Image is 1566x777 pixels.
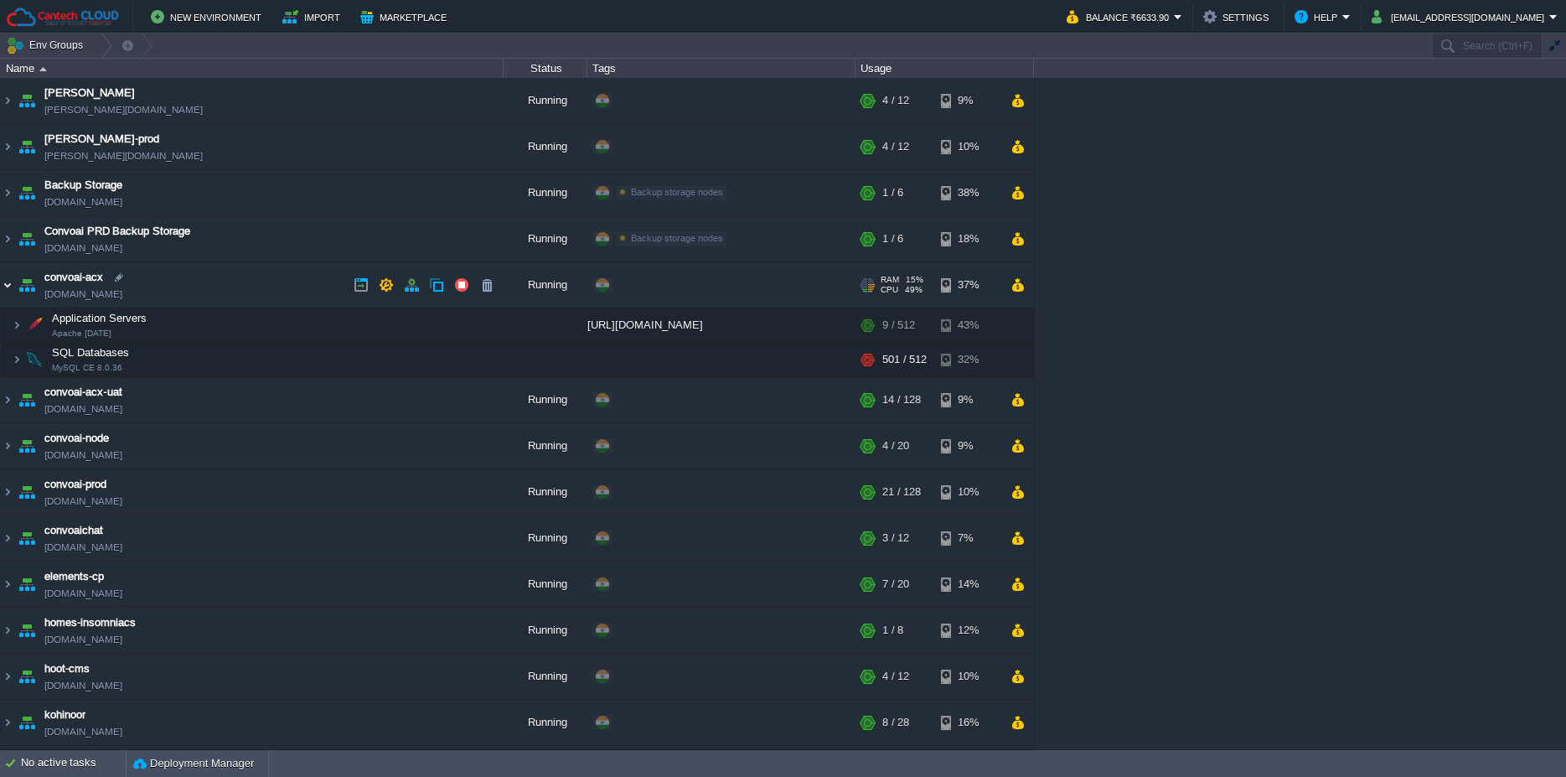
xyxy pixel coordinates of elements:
[15,262,39,308] img: AMDAwAAAACH5BAEAAAAALAAAAAABAAEAAAICRAEAOw==
[941,654,995,699] div: 10%
[631,233,723,243] span: Backup storage nodes
[44,430,109,447] a: convoai-node
[941,423,995,469] div: 9%
[1,562,14,607] img: AMDAwAAAACH5BAEAAAAALAAAAAABAAEAAAICRAEAOw==
[856,59,1033,78] div: Usage
[44,614,136,631] a: homes-insomniacs
[44,522,103,539] a: convoaichat
[44,286,122,303] a: [DOMAIN_NAME]
[504,170,587,215] div: Running
[882,469,921,515] div: 21 / 128
[12,343,22,376] img: AMDAwAAAACH5BAEAAAAALAAAAAABAAEAAAICRAEAOw==
[50,345,132,360] span: SQL Databases
[44,539,122,556] a: [DOMAIN_NAME]
[504,469,587,515] div: Running
[15,124,39,169] img: AMDAwAAAACH5BAEAAAAALAAAAAABAAEAAAICRAEAOw==
[15,423,39,469] img: AMDAwAAAACH5BAEAAAAALAAAAAABAAEAAAICRAEAOw==
[941,170,995,215] div: 38%
[44,384,122,401] span: convoai-acx-uat
[941,124,995,169] div: 10%
[882,562,909,607] div: 7 / 20
[15,608,39,653] img: AMDAwAAAACH5BAEAAAAALAAAAAABAAEAAAICRAEAOw==
[504,59,587,78] div: Status
[631,187,723,197] span: Backup storage nodes
[23,343,46,376] img: AMDAwAAAACH5BAEAAAAALAAAAAABAAEAAAICRAEAOw==
[1067,7,1174,27] button: Balance ₹6633.90
[282,7,345,27] button: Import
[882,700,909,745] div: 8 / 28
[50,311,149,325] span: Application Servers
[44,401,122,417] a: [DOMAIN_NAME]
[1,124,14,169] img: AMDAwAAAACH5BAEAAAAALAAAAAABAAEAAAICRAEAOw==
[941,78,995,123] div: 9%
[6,34,89,57] button: Env Groups
[21,750,126,777] div: No active tasks
[882,308,915,342] div: 9 / 512
[882,124,909,169] div: 4 / 12
[44,476,106,493] a: convoai-prod
[1,78,14,123] img: AMDAwAAAACH5BAEAAAAALAAAAAABAAEAAAICRAEAOw==
[23,308,46,342] img: AMDAwAAAACH5BAEAAAAALAAAAAABAAEAAAICRAEAOw==
[44,85,135,101] a: [PERSON_NAME]
[587,308,855,342] div: [URL][DOMAIN_NAME]
[15,469,39,515] img: AMDAwAAAACH5BAEAAAAALAAAAAABAAEAAAICRAEAOw==
[39,67,47,71] img: AMDAwAAAACH5BAEAAAAALAAAAAABAAEAAAICRAEAOw==
[881,285,898,295] span: CPU
[1,170,14,215] img: AMDAwAAAACH5BAEAAAAALAAAAAABAAEAAAICRAEAOw==
[44,660,90,677] span: hoot-cms
[151,7,266,27] button: New Environment
[44,493,122,510] a: [DOMAIN_NAME]
[44,677,122,694] a: [DOMAIN_NAME]
[941,308,995,342] div: 43%
[1,469,14,515] img: AMDAwAAAACH5BAEAAAAALAAAAAABAAEAAAICRAEAOw==
[133,755,254,772] button: Deployment Manager
[44,447,122,464] a: [DOMAIN_NAME]
[504,654,587,699] div: Running
[360,7,452,27] button: Marketplace
[15,562,39,607] img: AMDAwAAAACH5BAEAAAAALAAAAAABAAEAAAICRAEAOw==
[504,515,587,561] div: Running
[50,312,149,324] a: Application ServersApache [DATE]
[15,216,39,262] img: AMDAwAAAACH5BAEAAAAALAAAAAABAAEAAAICRAEAOw==
[44,240,122,256] span: [DOMAIN_NAME]
[504,78,587,123] div: Running
[588,59,855,78] div: Tags
[15,654,39,699] img: AMDAwAAAACH5BAEAAAAALAAAAAABAAEAAAICRAEAOw==
[504,608,587,653] div: Running
[905,285,923,295] span: 49%
[52,329,111,339] span: Apache [DATE]
[504,262,587,308] div: Running
[941,377,995,422] div: 9%
[44,707,85,723] a: kohinoor
[1,377,14,422] img: AMDAwAAAACH5BAEAAAAALAAAAAABAAEAAAICRAEAOw==
[504,124,587,169] div: Running
[1,216,14,262] img: AMDAwAAAACH5BAEAAAAALAAAAAABAAEAAAICRAEAOw==
[1,654,14,699] img: AMDAwAAAACH5BAEAAAAALAAAAAABAAEAAAICRAEAOw==
[44,223,190,240] a: Convoai PRD Backup Storage
[941,469,995,515] div: 10%
[1,262,14,308] img: AMDAwAAAACH5BAEAAAAALAAAAAABAAEAAAICRAEAOw==
[882,423,909,469] div: 4 / 20
[941,216,995,262] div: 18%
[906,275,923,285] span: 15%
[44,631,122,648] a: [DOMAIN_NAME]
[15,170,39,215] img: AMDAwAAAACH5BAEAAAAALAAAAAABAAEAAAICRAEAOw==
[12,308,22,342] img: AMDAwAAAACH5BAEAAAAALAAAAAABAAEAAAICRAEAOw==
[504,377,587,422] div: Running
[1203,7,1274,27] button: Settings
[44,131,159,148] a: [PERSON_NAME]-prod
[44,568,104,585] span: elements-cp
[941,515,995,561] div: 7%
[882,343,927,376] div: 501 / 512
[882,654,909,699] div: 4 / 12
[882,170,903,215] div: 1 / 6
[941,700,995,745] div: 16%
[44,585,122,602] a: [DOMAIN_NAME]
[882,608,903,653] div: 1 / 8
[44,148,203,164] a: [PERSON_NAME][DOMAIN_NAME]
[15,78,39,123] img: AMDAwAAAACH5BAEAAAAALAAAAAABAAEAAAICRAEAOw==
